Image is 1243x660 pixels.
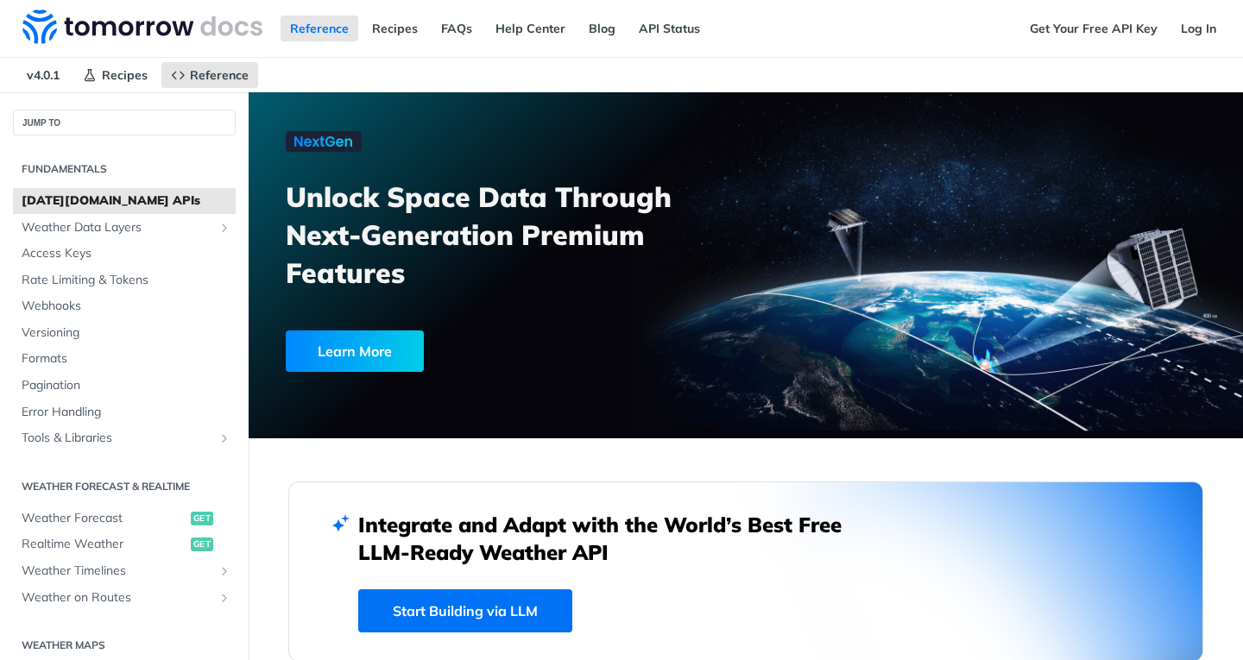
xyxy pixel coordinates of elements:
[486,16,575,41] a: Help Center
[13,215,236,241] a: Weather Data LayersShow subpages for Weather Data Layers
[218,564,231,578] button: Show subpages for Weather Timelines
[22,324,231,342] span: Versioning
[13,346,236,372] a: Formats
[22,404,231,421] span: Error Handling
[218,591,231,605] button: Show subpages for Weather on Routes
[22,192,231,210] span: [DATE][DOMAIN_NAME] APIs
[13,188,236,214] a: [DATE][DOMAIN_NAME] APIs
[102,67,148,83] span: Recipes
[13,373,236,399] a: Pagination
[161,62,258,88] a: Reference
[286,330,424,372] div: Learn More
[22,350,231,368] span: Formats
[13,506,236,531] a: Weather Forecastget
[13,110,236,135] button: JUMP TO
[22,430,213,447] span: Tools & Libraries
[286,131,362,152] img: NextGen
[17,62,69,88] span: v4.0.1
[22,563,213,580] span: Weather Timelines
[13,531,236,557] a: Realtime Weatherget
[13,320,236,346] a: Versioning
[13,161,236,177] h2: Fundamentals
[22,298,231,315] span: Webhooks
[13,558,236,584] a: Weather TimelinesShow subpages for Weather Timelines
[13,479,236,494] h2: Weather Forecast & realtime
[190,67,249,83] span: Reference
[22,536,186,553] span: Realtime Weather
[579,16,625,41] a: Blog
[1020,16,1167,41] a: Get Your Free API Key
[358,511,868,566] h2: Integrate and Adapt with the World’s Best Free LLM-Ready Weather API
[1171,16,1226,41] a: Log In
[218,221,231,235] button: Show subpages for Weather Data Layers
[13,425,236,451] a: Tools & LibrariesShow subpages for Tools & Libraries
[191,512,213,525] span: get
[13,293,236,319] a: Webhooks
[22,219,213,236] span: Weather Data Layers
[22,377,231,394] span: Pagination
[22,272,231,289] span: Rate Limiting & Tokens
[432,16,482,41] a: FAQs
[73,62,157,88] a: Recipes
[218,431,231,445] button: Show subpages for Tools & Libraries
[286,330,669,372] a: Learn More
[363,16,427,41] a: Recipes
[13,585,236,611] a: Weather on RoutesShow subpages for Weather on Routes
[191,537,213,551] span: get
[22,9,262,44] img: Tomorrow.io Weather API Docs
[22,510,186,527] span: Weather Forecast
[22,245,231,262] span: Access Keys
[13,267,236,293] a: Rate Limiting & Tokens
[13,399,236,425] a: Error Handling
[286,178,765,292] h3: Unlock Space Data Through Next-Generation Premium Features
[358,589,572,632] a: Start Building via LLM
[281,16,358,41] a: Reference
[629,16,710,41] a: API Status
[13,638,236,653] h2: Weather Maps
[13,241,236,267] a: Access Keys
[22,589,213,607] span: Weather on Routes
